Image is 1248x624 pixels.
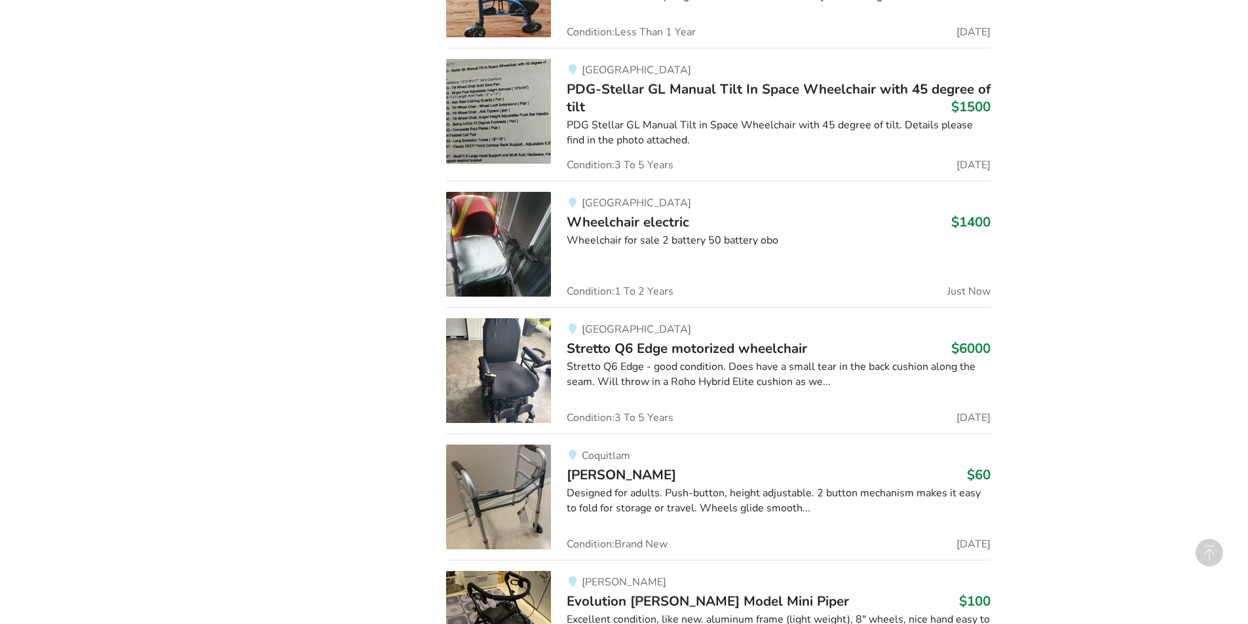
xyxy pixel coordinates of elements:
a: mobility-stretto q6 edge motorized wheelchair[GEOGRAPHIC_DATA]Stretto Q6 Edge motorized wheelchai... [446,307,991,433]
span: [DATE] [956,413,991,423]
span: [DATE] [956,27,991,37]
div: PDG Stellar GL Manual Tilt in Space Wheelchair with 45 degree of tilt. Details please find in the... [567,118,991,148]
span: Condition: 3 To 5 Years [567,160,673,170]
div: Designed for adults. Push-button, height adjustable. 2 button mechanism makes it easy to fold for... [567,486,991,516]
span: [PERSON_NAME] [582,575,666,589]
a: mobility-pdg-stellar gl manual tilt in space wheelchair with 45 degree of tilt[GEOGRAPHIC_DATA]PD... [446,48,991,181]
div: Stretto Q6 Edge - good condition. Does have a small tear in the back cushion along the seam. Will... [567,359,991,390]
span: [GEOGRAPHIC_DATA] [582,322,691,337]
span: [PERSON_NAME] [567,466,676,484]
img: mobility-wheelchair electric [446,192,551,297]
span: [GEOGRAPHIC_DATA] [582,196,691,210]
span: Condition: 3 To 5 Years [567,413,673,423]
h3: $100 [959,593,991,610]
h3: $1400 [951,213,991,230]
img: mobility-stretto q6 edge motorized wheelchair [446,318,551,423]
span: Evolution [PERSON_NAME] Model Mini Piper [567,592,849,610]
div: Wheelchair for sale 2 battery 50 battery obo [567,233,991,248]
span: Coquitlam [582,449,630,463]
span: PDG-Stellar GL Manual Tilt In Space Wheelchair with 45 degree of tilt [567,80,991,115]
span: Condition: Less Than 1 Year [567,27,696,37]
span: [GEOGRAPHIC_DATA] [582,63,691,77]
h3: $60 [967,466,991,483]
a: mobility-wheelchair electric [GEOGRAPHIC_DATA]Wheelchair electric$1400Wheelchair for sale 2 batte... [446,181,991,307]
span: Condition: 1 To 2 Years [567,286,673,297]
img: mobility-walker [446,445,551,549]
a: mobility-walkerCoquitlam[PERSON_NAME]$60Designed for adults. Push-button, height adjustable. 2 bu... [446,433,991,560]
h3: $6000 [951,340,991,357]
img: mobility-pdg-stellar gl manual tilt in space wheelchair with 45 degree of tilt [446,59,551,164]
span: Wheelchair electric [567,213,689,231]
span: Condition: Brand New [567,539,668,549]
span: [DATE] [956,160,991,170]
span: Just Now [947,286,991,297]
span: [DATE] [956,539,991,549]
h3: $1500 [951,98,991,115]
span: Stretto Q6 Edge motorized wheelchair [567,339,807,358]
